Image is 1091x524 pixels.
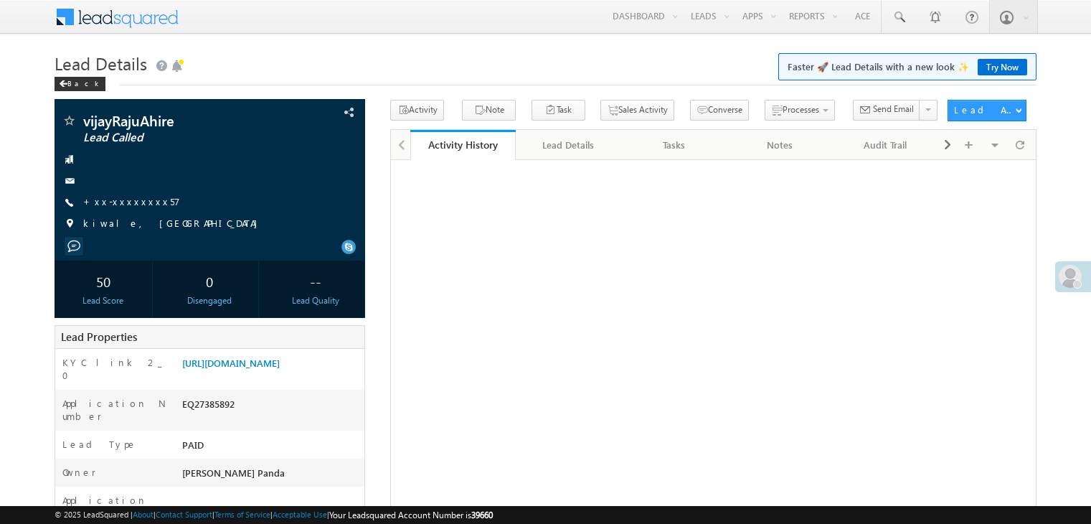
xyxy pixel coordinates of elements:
span: © 2025 LeadSquared | | | | | [55,508,493,522]
label: Application Number [62,397,167,423]
button: Processes [765,100,835,121]
div: 0 [164,268,255,294]
div: Lead Quality [270,294,361,307]
label: Lead Type [62,438,137,451]
div: Lead Score [58,294,148,307]
div: Audit Trail [845,136,926,154]
span: Lead Details [55,52,147,75]
div: Back [55,77,105,91]
a: Back [55,76,113,88]
span: [PERSON_NAME] Panda [182,467,285,479]
div: Notes [739,136,820,154]
a: Notes [727,130,833,160]
span: Lead Properties [61,329,137,344]
button: Converse [690,100,749,121]
a: About [133,510,154,519]
a: Lead Details [516,130,621,160]
a: Activity History [410,130,516,160]
a: Audit Trail [833,130,939,160]
span: kiwale, [GEOGRAPHIC_DATA] [83,217,265,231]
button: Send Email [853,100,920,121]
span: Faster 🚀 Lead Details with a new look ✨ [788,60,1027,74]
span: Your Leadsquared Account Number is [329,510,493,520]
button: Note [462,100,516,121]
button: Lead Actions [948,100,1026,121]
div: -- [270,268,361,294]
button: Sales Activity [600,100,674,121]
a: +xx-xxxxxxxx57 [83,195,180,207]
button: Activity [390,100,444,121]
button: Task [532,100,585,121]
a: Acceptable Use [273,510,327,519]
div: PAID [179,438,364,458]
span: 39660 [471,510,493,520]
span: Processes [783,104,819,115]
a: Try Now [978,59,1027,75]
label: Application Status [62,494,167,520]
div: Activity History [421,138,505,151]
span: Send Email [873,103,914,116]
a: Tasks [622,130,727,160]
a: Terms of Service [214,510,270,519]
div: Lead Details [527,136,608,154]
label: KYC link 2_0 [62,356,167,382]
div: Disengaged [164,294,255,307]
label: Owner [62,466,96,479]
span: vijayRajuAhire [83,113,275,128]
span: Lead Called [83,131,275,145]
div: Tasks [633,136,714,154]
div: Lead Actions [954,103,1015,116]
div: EQ27385892 [179,397,364,417]
div: 50 [58,268,148,294]
a: Contact Support [156,510,212,519]
a: [URL][DOMAIN_NAME] [182,357,280,369]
